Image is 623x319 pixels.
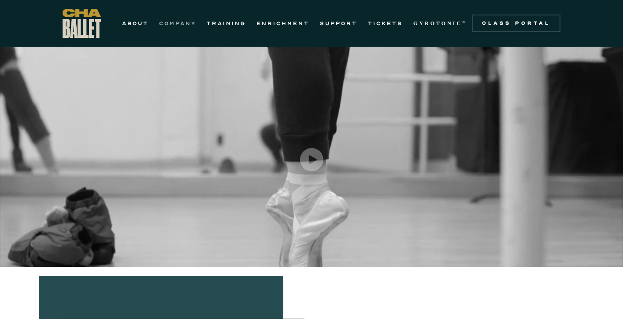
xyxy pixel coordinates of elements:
[63,9,101,38] a: home
[472,15,560,32] a: Class Portal
[478,20,555,27] div: Class Portal
[159,18,196,29] a: COMPANY
[413,18,467,29] a: GYROTONIC®
[122,18,148,29] a: ABOUT
[462,20,467,24] sup: ®
[256,18,309,29] a: ENRICHMENT
[413,20,462,26] strong: GYROTONIC
[368,18,403,29] a: TICKETS
[320,18,357,29] a: SUPPORT
[207,18,246,29] a: TRAINING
